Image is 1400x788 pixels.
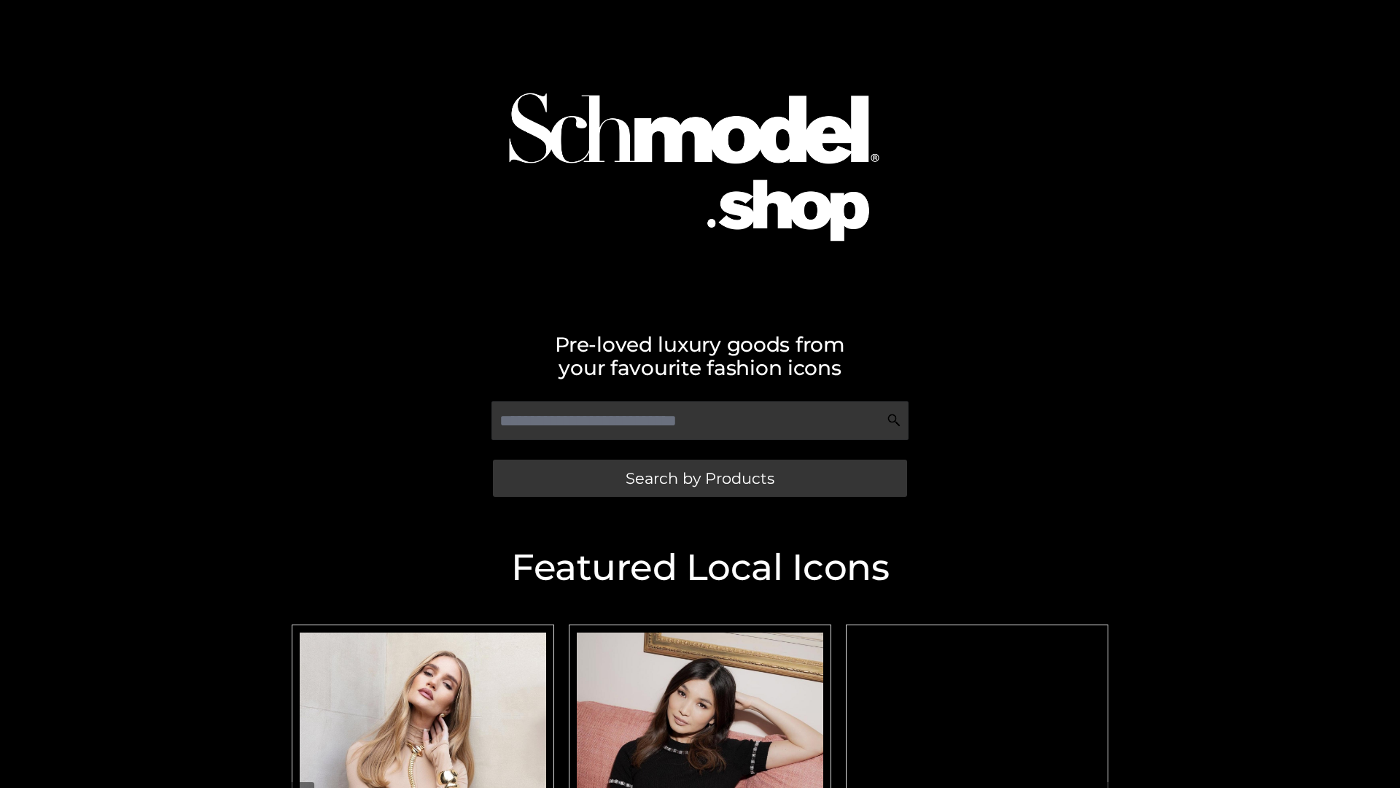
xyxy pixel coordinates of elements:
[493,460,907,497] a: Search by Products
[284,333,1116,379] h2: Pre-loved luxury goods from your favourite fashion icons
[284,549,1116,586] h2: Featured Local Icons​
[626,471,774,486] span: Search by Products
[887,413,901,428] img: Search Icon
